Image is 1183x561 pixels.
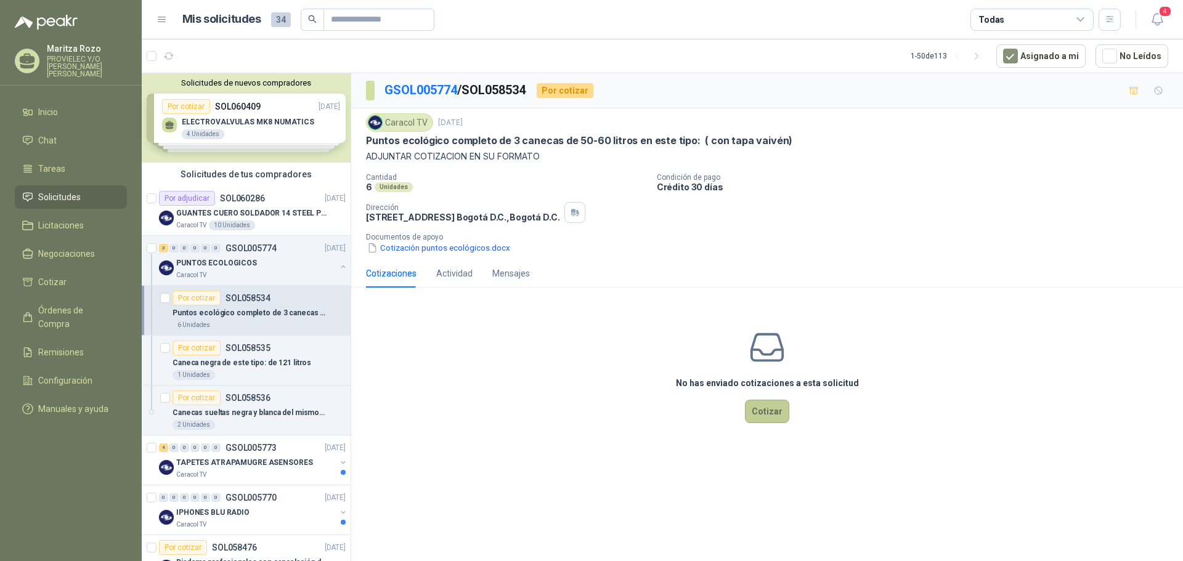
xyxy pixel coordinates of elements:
div: 3 [159,244,168,252]
p: [DATE] [438,117,463,129]
p: SOL060286 [220,194,265,203]
img: Logo peakr [15,15,78,30]
p: GSOL005770 [226,493,277,502]
p: SOL058536 [226,394,270,402]
h3: No has enviado cotizaciones a esta solicitud [676,376,859,390]
p: Dirección [366,203,559,212]
div: 0 [190,244,200,252]
a: Tareas [15,157,127,180]
p: [DATE] [325,492,346,504]
div: 6 Unidades [173,320,215,330]
a: 0 0 0 0 0 0 GSOL005770[DATE] Company LogoIPHONES BLU RADIOCaracol TV [159,490,348,530]
img: Company Logo [159,510,174,525]
div: Por cotizar [159,540,207,555]
a: Órdenes de Compra [15,299,127,336]
p: 6 [366,182,372,192]
div: 0 [211,443,221,452]
p: TAPETES ATRAPAMUGRE ASENSORES [176,457,313,469]
button: 4 [1146,9,1168,31]
p: PROVIELEC Y/O [PERSON_NAME] [PERSON_NAME] [47,55,127,78]
p: Caracol TV [176,220,206,230]
a: Licitaciones [15,214,127,237]
p: Caneca negra de este tipo: de 121 litros [173,357,311,369]
p: [DATE] [325,193,346,204]
p: Puntos ecológico completo de 3 canecas de 50-60 litros en este tipo: ( con tapa vaivén) [366,134,792,147]
a: Negociaciones [15,242,127,265]
a: 4 0 0 0 0 0 GSOL005773[DATE] Company LogoTAPETES ATRAPAMUGRE ASENSORESCaracol TV [159,440,348,480]
span: Solicitudes [38,190,81,204]
a: Solicitudes [15,185,127,209]
div: Por cotizar [173,341,221,355]
div: 0 [211,493,221,502]
span: Manuales y ayuda [38,402,108,416]
a: 3 0 0 0 0 0 GSOL005774[DATE] Company LogoPUNTOS ECOLOGICOSCaracol TV [159,241,348,280]
span: Tareas [38,162,65,176]
span: 34 [271,12,291,27]
p: Canecas sueltas negra y blanca del mismo tipo 50-60 litros. [173,407,326,419]
div: 10 Unidades [209,220,255,230]
a: GSOL005774 [384,83,457,97]
span: Licitaciones [38,219,84,232]
a: Inicio [15,100,127,124]
p: GUANTES CUERO SOLDADOR 14 STEEL PRO SAFE(ADJUNTO FICHA TECNIC) [176,208,330,219]
button: Solicitudes de nuevos compradores [147,78,346,87]
p: Puntos ecológico completo de 3 canecas de 50-60 litros en este tipo: ( con tapa vaivén) [173,307,326,319]
div: Solicitudes de tus compradores [142,163,351,186]
p: Condición de pago [657,173,1178,182]
div: 0 [201,493,210,502]
button: No Leídos [1096,44,1168,68]
p: Caracol TV [176,270,206,280]
h1: Mis solicitudes [182,10,261,28]
img: Company Logo [159,211,174,225]
p: Caracol TV [176,470,206,480]
p: GSOL005774 [226,244,277,252]
div: Por cotizar [537,83,593,98]
div: Actividad [436,267,473,280]
button: Cotizar [745,400,789,423]
a: Remisiones [15,341,127,364]
p: Cantidad [366,173,647,182]
div: Todas [978,13,1004,26]
div: 1 Unidades [173,370,215,380]
a: Por cotizarSOL058536Canecas sueltas negra y blanca del mismo tipo 50-60 litros.2 Unidades [142,385,351,435]
button: Cotización puntos ecológicos.docx [366,241,511,254]
img: Company Logo [368,116,382,129]
span: Configuración [38,374,92,387]
div: 0 [180,493,189,502]
div: 2 Unidades [173,420,215,430]
span: Chat [38,134,57,147]
div: 0 [190,443,200,452]
a: Por adjudicarSOL060286[DATE] Company LogoGUANTES CUERO SOLDADOR 14 STEEL PRO SAFE(ADJUNTO FICHA T... [142,186,351,236]
p: Crédito 30 días [657,182,1178,192]
p: SOL058534 [226,294,270,302]
a: Por cotizarSOL058535Caneca negra de este tipo: de 121 litros1 Unidades [142,336,351,385]
p: [DATE] [325,243,346,254]
a: Por cotizarSOL058534Puntos ecológico completo de 3 canecas de 50-60 litros en este tipo: ( con ta... [142,286,351,336]
p: Caracol TV [176,520,206,530]
a: Manuales y ayuda [15,397,127,421]
p: GSOL005773 [226,443,277,452]
span: Remisiones [38,345,84,359]
span: Negociaciones [38,247,95,260]
div: Por cotizar [173,291,221,305]
p: SOL058535 [226,344,270,352]
div: 0 [180,443,189,452]
p: Maritza Rozo [47,44,127,53]
div: Caracol TV [366,113,433,132]
a: Cotizar [15,270,127,294]
a: Chat [15,129,127,152]
img: Company Logo [159,260,174,275]
p: SOL058476 [212,543,257,552]
span: Órdenes de Compra [38,304,115,331]
p: [DATE] [325,542,346,554]
div: Por adjudicar [159,191,215,206]
span: Inicio [38,105,58,119]
div: Por cotizar [173,390,221,405]
div: Mensajes [492,267,530,280]
div: 0 [211,244,221,252]
p: PUNTOS ECOLOGICOS [176,257,257,269]
p: [DATE] [325,442,346,454]
div: 0 [180,244,189,252]
div: 0 [169,443,179,452]
img: Company Logo [159,460,174,475]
